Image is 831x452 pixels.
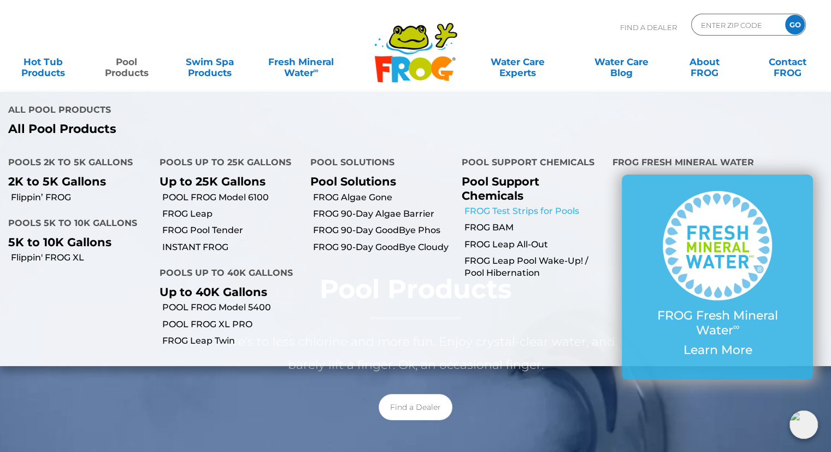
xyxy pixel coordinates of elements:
a: Flippin' FROG XL [11,252,151,264]
p: 5K to 10K Gallons [8,235,143,249]
a: FROG 90-Day Algae Barrier [313,208,453,220]
h4: Pools up to 40K Gallons [160,263,294,285]
a: Find a Dealer [379,394,452,420]
a: INSTANT FROG [162,241,303,253]
input: Zip Code Form [700,17,774,33]
p: Pool Support Chemicals [462,175,597,202]
h4: Pool Solutions [310,153,445,175]
a: Water CareExperts [465,51,570,73]
a: PoolProducts [94,51,158,73]
p: Find A Dealer [620,14,677,41]
a: Hot TubProducts [11,51,75,73]
a: FROG Leap [162,208,303,220]
a: All Pool Products [8,122,407,136]
a: Pool Solutions [310,175,396,188]
a: POOL FROG XL PRO [162,318,303,331]
a: FROG 90-Day GoodBye Phos [313,224,453,236]
a: Fresh MineralWater∞ [261,51,341,73]
a: FROG Algae Gone [313,192,453,204]
h4: Pools 2K to 5K Gallons [8,153,143,175]
a: Flippin’ FROG [11,192,151,204]
h4: FROG Fresh Mineral Water [612,153,823,175]
a: FROG Leap Twin [162,335,303,347]
a: FROG Leap All-Out [464,239,605,251]
input: GO [785,15,805,34]
h4: Pools up to 25K Gallons [160,153,294,175]
a: FROG 90-Day GoodBye Cloudy [313,241,453,253]
a: FROG Fresh Mineral Water∞ Learn More [644,191,791,363]
a: AboutFROG [672,51,736,73]
p: FROG Fresh Mineral Water [644,309,791,338]
a: FROG Pool Tender [162,224,303,236]
p: Up to 25K Gallons [160,175,294,188]
a: ContactFROG [756,51,820,73]
a: POOL FROG Model 6100 [162,192,303,204]
sup: ∞ [313,66,318,74]
p: Learn More [644,343,791,357]
img: openIcon [789,410,818,439]
a: Water CareBlog [589,51,653,73]
a: FROG Leap Pool Wake-Up! / Pool Hibernation [464,255,605,280]
p: 2K to 5K Gallons [8,175,143,188]
a: FROG Test Strips for Pools [464,205,605,217]
h4: Pools 5K to 10K Gallons [8,213,143,235]
a: POOL FROG Model 5400 [162,302,303,314]
h4: All Pool Products [8,100,407,122]
sup: ∞ [733,321,739,332]
p: Up to 40K Gallons [160,285,294,299]
h4: Pool Support Chemicals [462,153,597,175]
a: Swim SpaProducts [178,51,242,73]
a: FROG BAM [464,222,605,234]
